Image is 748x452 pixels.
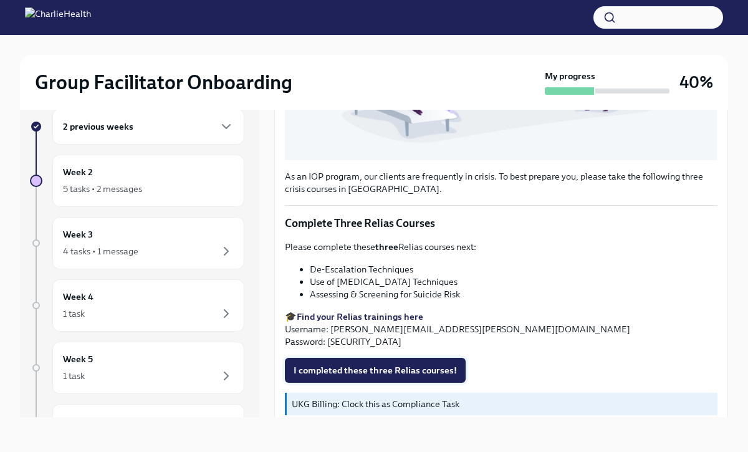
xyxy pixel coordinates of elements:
[25,7,91,27] img: CharlieHealth
[375,241,398,252] strong: three
[52,108,244,145] div: 2 previous weeks
[63,228,93,241] h6: Week 3
[30,217,244,269] a: Week 34 tasks • 1 message
[679,71,713,94] h3: 40%
[285,216,717,231] p: Complete Three Relias Courses
[63,352,93,366] h6: Week 5
[285,241,717,253] p: Please complete these Relias courses next:
[297,311,423,322] a: Find your Relias trainings here
[63,307,85,320] div: 1 task
[63,120,133,133] h6: 2 previous weeks
[292,398,712,410] p: UKG Billing: Clock this as Compliance Task
[285,310,717,348] p: 🎓 Username: [PERSON_NAME][EMAIL_ADDRESS][PERSON_NAME][DOMAIN_NAME] Password: [SECURITY_DATA]
[310,276,717,288] li: Use of [MEDICAL_DATA] Techniques
[35,70,292,95] h2: Group Facilitator Onboarding
[285,170,717,195] p: As an IOP program, our clients are frequently in crisis. To best prepare you, please take the fol...
[63,415,93,428] h6: Week 6
[545,70,595,82] strong: My progress
[63,165,93,179] h6: Week 2
[285,358,466,383] button: I completed these three Relias courses!
[63,290,93,304] h6: Week 4
[294,364,457,377] span: I completed these three Relias courses!
[310,288,717,301] li: Assessing & Screening for Suicide Risk
[310,263,717,276] li: De-Escalation Techniques
[63,370,85,382] div: 1 task
[30,155,244,207] a: Week 25 tasks • 2 messages
[30,279,244,332] a: Week 41 task
[30,342,244,394] a: Week 51 task
[63,183,142,195] div: 5 tasks • 2 messages
[63,245,138,257] div: 4 tasks • 1 message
